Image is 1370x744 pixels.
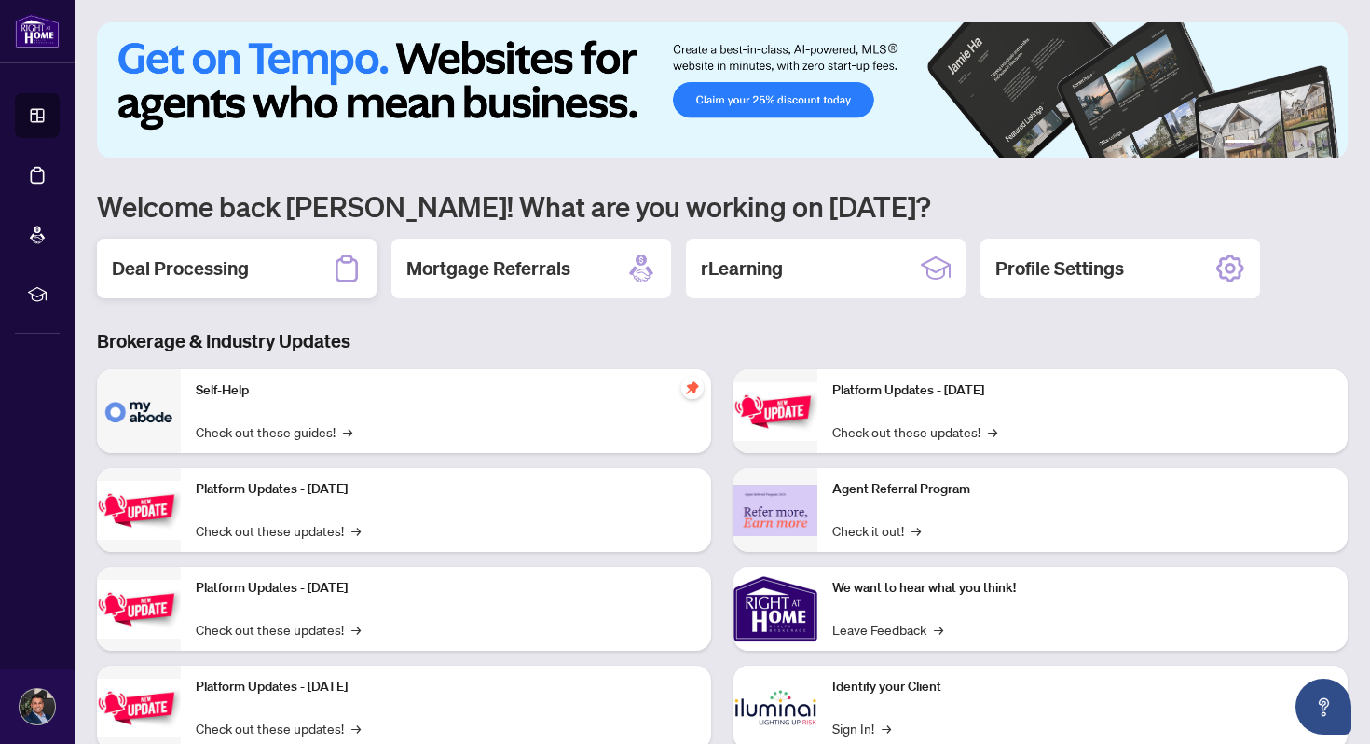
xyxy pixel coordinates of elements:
[1307,140,1314,147] button: 5
[832,421,997,442] a: Check out these updates!→
[97,328,1348,354] h3: Brokerage & Industry Updates
[20,689,55,724] img: Profile Icon
[351,520,361,541] span: →
[1225,140,1254,147] button: 1
[832,718,891,738] a: Sign In!→
[733,382,817,441] img: Platform Updates - June 23, 2025
[97,369,181,453] img: Self-Help
[196,718,361,738] a: Check out these updates!→
[882,718,891,738] span: →
[988,421,997,442] span: →
[934,619,943,640] span: →
[832,578,1333,599] p: We want to hear what you think!
[832,677,1333,697] p: Identify your Client
[832,520,921,541] a: Check it out!→
[196,520,361,541] a: Check out these updates!→
[406,255,570,282] h2: Mortgage Referrals
[995,255,1124,282] h2: Profile Settings
[97,679,181,737] img: Platform Updates - July 8, 2025
[701,255,783,282] h2: rLearning
[97,580,181,639] img: Platform Updates - July 21, 2025
[196,380,696,401] p: Self-Help
[733,567,817,651] img: We want to hear what you think!
[1262,140,1269,147] button: 2
[112,255,249,282] h2: Deal Processing
[832,380,1333,401] p: Platform Updates - [DATE]
[97,22,1348,158] img: Slide 0
[196,578,696,599] p: Platform Updates - [DATE]
[832,619,943,640] a: Leave Feedback→
[832,479,1333,500] p: Agent Referral Program
[97,188,1348,224] h1: Welcome back [PERSON_NAME]! What are you working on [DATE]?
[196,677,696,697] p: Platform Updates - [DATE]
[351,718,361,738] span: →
[1295,679,1351,735] button: Open asap
[196,421,352,442] a: Check out these guides!→
[681,377,704,399] span: pushpin
[1292,140,1299,147] button: 4
[196,479,696,500] p: Platform Updates - [DATE]
[911,520,921,541] span: →
[351,619,361,640] span: →
[1277,140,1284,147] button: 3
[733,485,817,536] img: Agent Referral Program
[343,421,352,442] span: →
[97,481,181,540] img: Platform Updates - September 16, 2025
[15,14,60,48] img: logo
[196,619,361,640] a: Check out these updates!→
[1322,140,1329,147] button: 6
